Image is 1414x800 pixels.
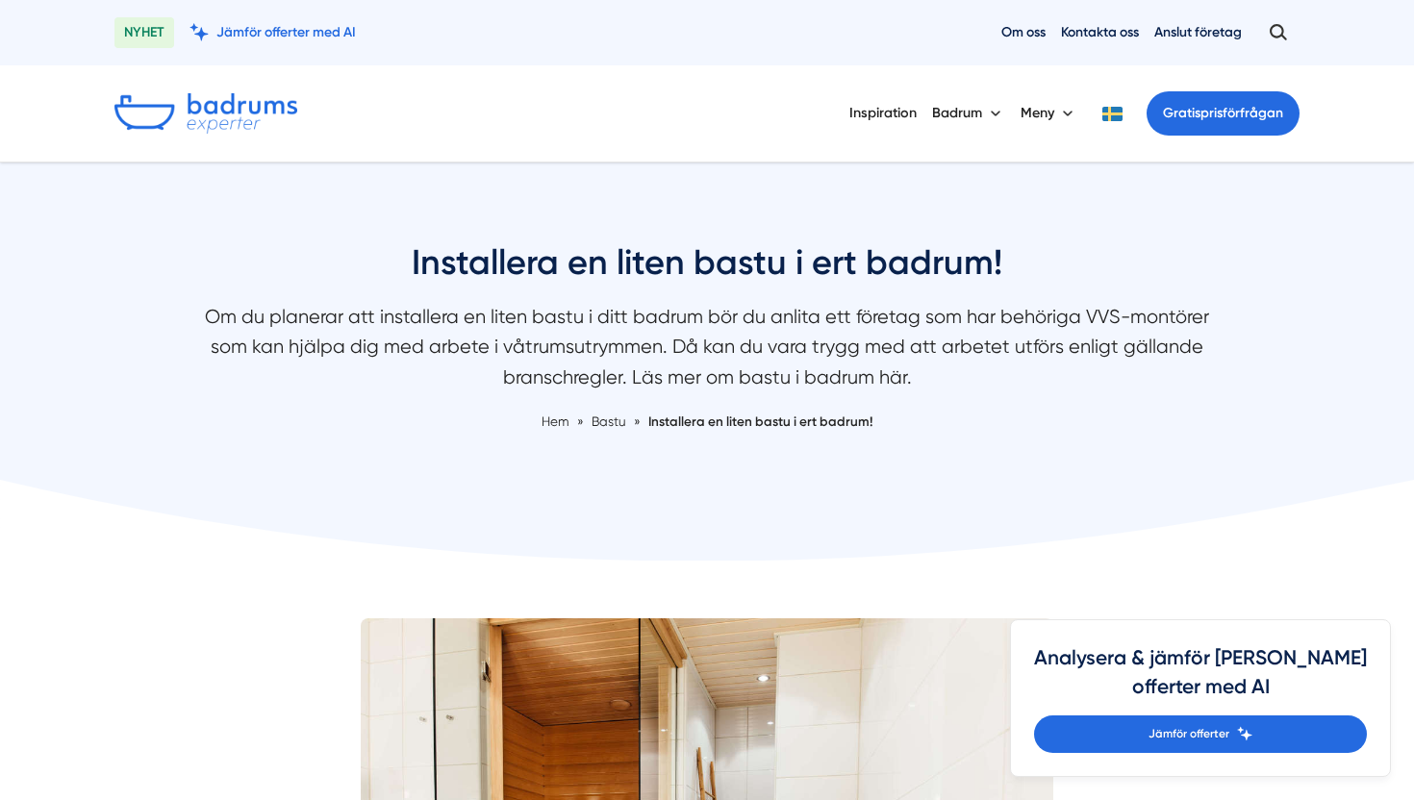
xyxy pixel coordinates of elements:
[648,413,872,429] a: Installera en liten bastu i ert badrum!
[592,413,626,429] span: Bastu
[197,412,1217,432] nav: Breadcrumb
[849,88,917,137] a: Inspiration
[197,239,1217,302] h1: Installera en liten bastu i ert badrum!
[1061,23,1139,41] a: Kontakta oss
[634,412,641,432] span: »
[932,88,1005,138] button: Badrum
[1149,725,1229,743] span: Jämför offerter
[542,413,569,429] a: Hem
[1147,91,1300,136] a: Gratisprisförfrågan
[1257,15,1300,50] button: Öppna sök
[577,412,584,432] span: »
[1001,23,1046,41] a: Om oss
[1154,23,1242,41] a: Anslut företag
[1034,715,1367,753] a: Jämför offerter
[1034,643,1367,715] h4: Analysera & jämför [PERSON_NAME] offerter med AI
[189,23,356,41] a: Jämför offerter med AI
[1163,105,1200,121] span: Gratis
[197,302,1217,402] p: Om du planerar att installera en liten bastu i ditt badrum bör du anlita ett företag som har behö...
[216,23,356,41] span: Jämför offerter med AI
[114,93,297,134] img: Badrumsexperter.se logotyp
[114,17,174,48] span: NYHET
[592,413,629,429] a: Bastu
[1021,88,1077,138] button: Meny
